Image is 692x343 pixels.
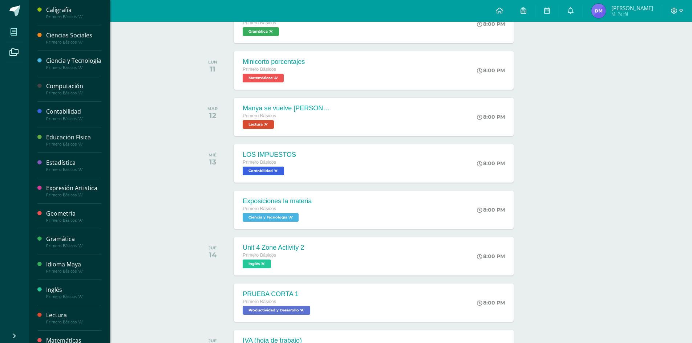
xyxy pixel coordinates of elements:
div: Computación [46,82,101,90]
span: Contabilidad 'A' [243,167,284,175]
div: Primero Básicos "A" [46,40,101,45]
div: Primero Básicos "A" [46,294,101,299]
span: Productividad y Desarrollo 'A' [243,306,310,315]
div: Exposiciones la materia [243,197,312,205]
a: GramáticaPrimero Básicos "A" [46,235,101,248]
div: Primero Básicos "A" [46,65,101,70]
div: Geometría [46,209,101,218]
span: Gramática 'A' [243,27,279,36]
a: ComputaciónPrimero Básicos "A" [46,82,101,95]
div: Ciencia y Tecnología [46,57,101,65]
span: [PERSON_NAME] [611,4,653,12]
a: GeometríaPrimero Básicos "A" [46,209,101,223]
div: MIÉ [209,152,217,158]
div: 8:00 PM [477,207,505,213]
div: Primero Básicos "A" [46,243,101,248]
div: Minicorto porcentajes [243,58,305,66]
div: Primero Básicos "A" [46,142,101,147]
a: ContabilidadPrimero Básicos "A" [46,107,101,121]
div: Primero Básicos "A" [46,218,101,223]
div: LOS IMPUESTOS [243,151,296,159]
div: Gramática [46,235,101,243]
span: Inglés 'A' [243,260,271,268]
div: Expresión Artistica [46,184,101,192]
a: Educación FísicaPrimero Básicos "A" [46,133,101,147]
div: 13 [209,158,217,166]
div: Ciencias Sociales [46,31,101,40]
span: Primero Básicos [243,206,276,211]
span: Primero Básicos [243,113,276,118]
span: Primero Básicos [243,299,276,304]
span: Primero Básicos [243,253,276,258]
span: Primero Básicos [243,160,276,165]
span: Ciencia y Tecnología 'A' [243,213,299,222]
div: Idioma Maya [46,260,101,269]
div: Manya se vuelve [PERSON_NAME] [243,105,330,112]
div: Contabilidad [46,107,101,116]
div: JUE [209,245,217,250]
div: 8:00 PM [477,253,505,260]
div: Primero Básicos "A" [46,90,101,95]
span: Mi Perfil [611,11,653,17]
a: Ciencias SocialesPrimero Básicos "A" [46,31,101,45]
div: PRUEBA CORTA 1 [243,290,312,298]
img: 3cadea31f3d8efa45fca0f49b0e790a2.png [591,4,606,18]
div: 12 [207,111,218,120]
div: Caligrafía [46,6,101,14]
span: Primero Básicos [243,20,276,25]
a: Idioma MayaPrimero Básicos "A" [46,260,101,274]
div: 8:00 PM [477,21,505,27]
div: 8:00 PM [477,160,505,167]
div: LUN [208,60,217,65]
div: Primero Básicos "A" [46,116,101,121]
div: Primero Básicos "A" [46,14,101,19]
div: Primero Básicos "A" [46,192,101,197]
div: 14 [209,250,217,259]
span: Primero Básicos [243,67,276,72]
a: InglésPrimero Básicos "A" [46,286,101,299]
div: Lectura [46,311,101,319]
a: CaligrafíaPrimero Básicos "A" [46,6,101,19]
div: Primero Básicos "A" [46,319,101,324]
div: 8:00 PM [477,67,505,74]
div: 8:00 PM [477,114,505,120]
div: Unit 4 Zone Activity 2 [243,244,304,252]
div: 11 [208,65,217,73]
a: LecturaPrimero Básicos "A" [46,311,101,324]
a: EstadísticaPrimero Básicos "A" [46,159,101,172]
div: Inglés [46,286,101,294]
div: 8:00 PM [477,299,505,306]
div: Estadística [46,159,101,167]
a: Ciencia y TecnologíaPrimero Básicos "A" [46,57,101,70]
span: Matemáticas 'A' [243,74,284,82]
div: Primero Básicos "A" [46,269,101,274]
span: Lectura 'A' [243,120,274,129]
div: Primero Básicos "A" [46,167,101,172]
div: Educación Física [46,133,101,142]
a: Expresión ArtisticaPrimero Básicos "A" [46,184,101,197]
div: MAR [207,106,218,111]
